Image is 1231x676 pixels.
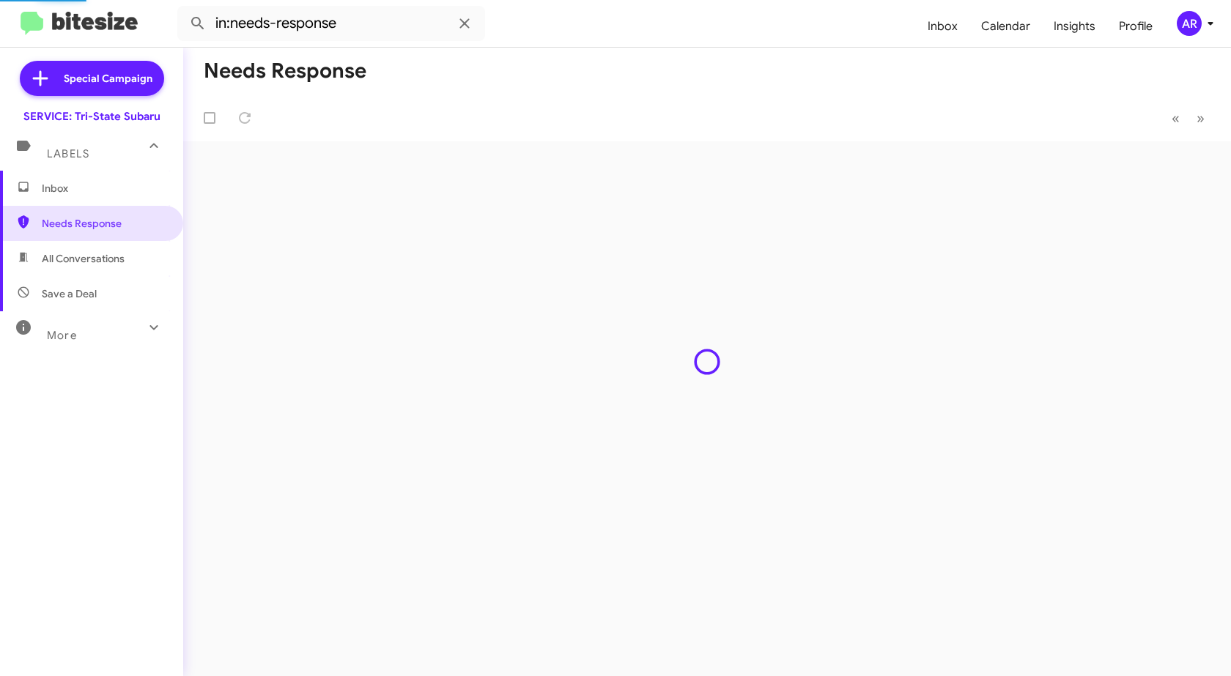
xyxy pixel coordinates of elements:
[64,71,152,86] span: Special Campaign
[1177,11,1202,36] div: AR
[42,181,166,196] span: Inbox
[42,251,125,266] span: All Conversations
[23,109,160,124] div: SERVICE: Tri-State Subaru
[916,5,969,48] a: Inbox
[47,147,89,160] span: Labels
[1188,103,1213,133] button: Next
[1172,109,1180,127] span: «
[1163,103,1189,133] button: Previous
[20,61,164,96] a: Special Campaign
[177,6,485,41] input: Search
[204,59,366,83] h1: Needs Response
[1197,109,1205,127] span: »
[1164,103,1213,133] nav: Page navigation example
[42,286,97,301] span: Save a Deal
[1107,5,1164,48] a: Profile
[969,5,1042,48] a: Calendar
[42,216,166,231] span: Needs Response
[1042,5,1107,48] a: Insights
[47,329,77,342] span: More
[1164,11,1215,36] button: AR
